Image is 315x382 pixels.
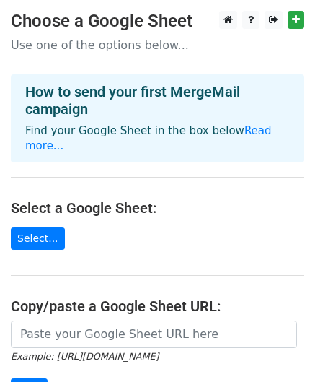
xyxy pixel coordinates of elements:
[25,83,290,118] h4: How to send your first MergeMail campaign
[25,123,290,154] p: Find your Google Sheet in the box below
[11,351,159,362] small: Example: [URL][DOMAIN_NAME]
[11,227,65,250] a: Select...
[25,124,272,152] a: Read more...
[11,298,304,315] h4: Copy/paste a Google Sheet URL:
[11,321,297,348] input: Paste your Google Sheet URL here
[11,199,304,217] h4: Select a Google Sheet:
[11,11,304,32] h3: Choose a Google Sheet
[11,38,304,53] p: Use one of the options below...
